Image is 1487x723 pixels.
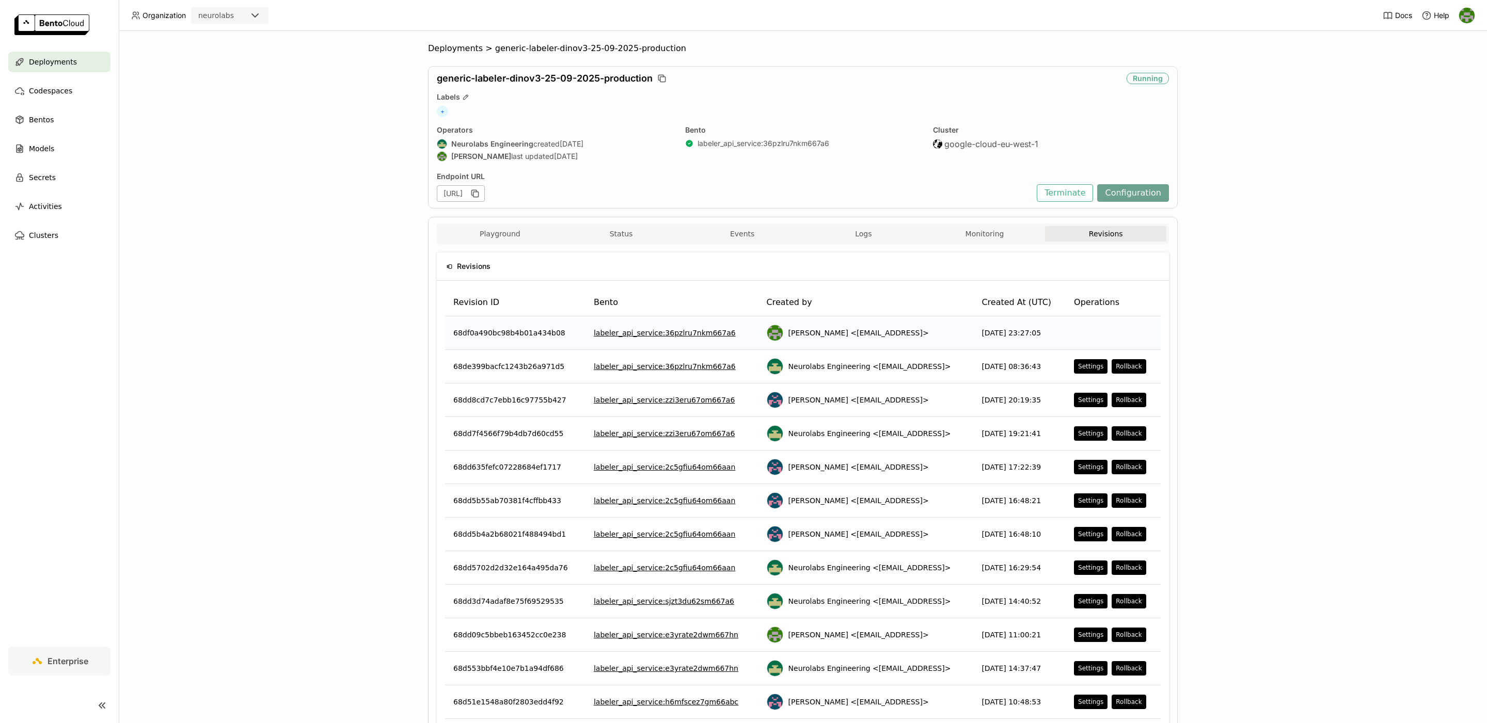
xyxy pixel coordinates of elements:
button: Revisions [1045,226,1166,242]
div: Rollback [1116,396,1142,404]
a: labeler_api_service:36pzlru7nkm667a6 [698,139,829,148]
div: Settings [1078,530,1103,538]
img: Neurolabs Engineering [767,593,783,609]
div: Rollback [1116,698,1142,706]
a: labeler_api_service:e3yrate2dwm667hn [594,630,738,640]
div: Rollback [1116,564,1142,572]
div: Rollback [1116,429,1142,438]
span: [PERSON_NAME] <[EMAIL_ADDRESS]> [788,495,929,506]
span: Bentos [29,114,54,126]
div: Endpoint URL [437,172,1032,181]
nav: Breadcrumbs navigation [428,43,1178,54]
span: [PERSON_NAME] <[EMAIL_ADDRESS]> [788,395,929,405]
span: [PERSON_NAME] <[EMAIL_ADDRESS]> [788,462,929,472]
strong: [PERSON_NAME] [451,152,511,161]
span: Help [1434,11,1449,20]
div: Settings [1078,463,1103,471]
span: Neurolabs Engineering <[EMAIL_ADDRESS]> [788,361,951,372]
span: 68d553bbf4e10e7b1a94df686 [453,663,564,673]
button: Events [682,226,803,242]
span: Deployments [29,56,77,68]
span: [DATE] [560,139,583,149]
a: Clusters [8,225,110,246]
button: Settings [1074,426,1108,441]
td: [DATE] 14:40:52 [973,585,1066,618]
img: Attila Fodor [767,493,783,508]
span: [DATE] [554,152,578,161]
a: Models [8,138,110,159]
img: Attila Fodor [767,459,783,475]
button: Playground [439,226,561,242]
span: Logs [855,229,872,238]
button: Rollback [1112,628,1146,642]
span: [PERSON_NAME] <[EMAIL_ADDRESS]> [788,328,929,338]
img: Neurolabs Engineering [767,359,783,374]
a: labeler_api_service:36pzlru7nkm667a6 [594,361,736,372]
img: Toby Thomas [767,627,783,642]
span: Enterprise [48,656,88,666]
span: 68df0a490bc98b4b01a434b08 [453,328,565,338]
button: Rollback [1112,426,1146,441]
button: Rollback [1112,527,1146,541]
div: Settings [1078,631,1103,639]
a: Docs [1383,10,1412,21]
img: Toby Thomas [437,152,447,161]
img: Attila Fodor [767,392,783,408]
div: Settings [1078,496,1103,505]
button: Status [561,226,682,242]
span: 68dd8cd7c7ebb16c97755b427 [453,395,566,405]
input: Selected neurolabs. [235,11,236,21]
a: Deployments [8,52,110,72]
div: Settings [1078,664,1103,672]
span: 68dd5b4a2b68021f488494bd1 [453,529,566,539]
div: Settings [1078,564,1103,572]
span: > [483,43,495,54]
button: Rollback [1112,560,1146,575]
div: Rollback [1116,496,1142,505]
div: Operators [437,125,673,135]
a: labeler_api_service:36pzlru7nkm667a6 [594,328,736,338]
div: Help [1421,10,1449,21]
button: Configuration [1097,184,1169,202]
button: Settings [1074,393,1108,407]
button: Rollback [1112,695,1146,709]
button: Terminate [1037,184,1093,202]
td: [DATE] 11:00:21 [973,618,1066,652]
a: labeler_api_service:zzi3eru67om667a6 [594,428,735,439]
button: Settings [1074,628,1108,642]
div: Rollback [1116,530,1142,538]
div: created [437,139,673,149]
div: Rollback [1116,597,1142,605]
span: 68dd7f4566f79b4db7d60cd55 [453,428,563,439]
span: Models [29,142,54,155]
span: 68de399bacfc1243b26a971d5 [453,361,564,372]
button: Settings [1074,493,1108,508]
a: labeler_api_service:2c5gfiu64om66aan [594,563,735,573]
button: Settings [1074,594,1108,608]
span: google-cloud-eu-west-1 [944,139,1038,149]
span: Activities [29,200,62,213]
span: 68dd635fefc07228684ef1717 [453,462,561,472]
button: Rollback [1112,594,1146,608]
th: Bento [586,289,758,316]
td: [DATE] 08:36:43 [973,350,1066,383]
div: Rollback [1116,664,1142,672]
a: labeler_api_service:2c5gfiu64om66aan [594,529,735,539]
a: Bentos [8,109,110,130]
span: generic-labeler-dinov3-25-09-2025-production [495,43,686,54]
button: Rollback [1112,460,1146,474]
td: [DATE] 19:21:41 [973,417,1066,451]
a: labeler_api_service:sjzt3du62sm667a6 [594,596,734,606]
div: Rollback [1116,362,1142,371]
th: Created At (UTC) [973,289,1066,316]
div: Rollback [1116,463,1142,471]
a: Secrets [8,167,110,188]
div: Settings [1078,396,1103,404]
td: [DATE] 16:29:54 [973,551,1066,585]
button: Monitoring [924,226,1046,242]
img: Neurolabs Engineering [767,426,783,441]
button: Rollback [1112,493,1146,508]
a: labeler_api_service:zzi3eru67om667a6 [594,395,735,405]
button: Settings [1074,527,1108,541]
